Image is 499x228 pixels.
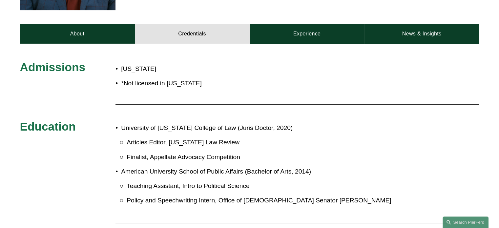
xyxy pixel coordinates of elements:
p: American University School of Public Affairs (Bachelor of Arts, 2014) [121,166,422,177]
span: Admissions [20,61,85,73]
a: News & Insights [364,24,479,44]
p: Articles Editor, [US_STATE] Law Review [127,137,422,148]
p: Finalist, Appellate Advocacy Competition [127,152,422,163]
p: Teaching Assistant, Intro to Political Science [127,180,422,192]
a: About [20,24,135,44]
a: Credentials [135,24,250,44]
span: Education [20,120,76,133]
a: Experience [250,24,364,44]
p: *Not licensed in [US_STATE] [121,78,288,89]
p: [US_STATE] [121,63,288,75]
a: Search this site [443,217,489,228]
p: Policy and Speechwriting Intern, Office of [DEMOGRAPHIC_DATA] Senator [PERSON_NAME] [127,195,422,206]
p: University of [US_STATE] College of Law (Juris Doctor, 2020) [121,122,422,134]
